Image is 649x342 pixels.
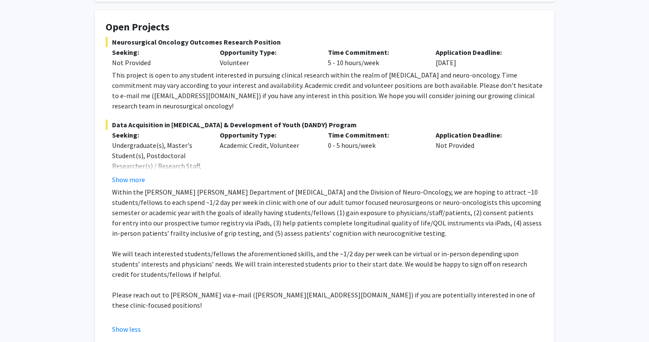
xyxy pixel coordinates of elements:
p: Within the [PERSON_NAME] [PERSON_NAME] Department of [MEDICAL_DATA] and the Division of Neuro-Onc... [112,187,543,238]
p: Opportunity Type: [220,130,315,140]
span: Neurosurgical Oncology Outcomes Research Position [106,37,543,47]
p: Time Commitment: [328,47,423,57]
button: Show more [112,174,145,185]
p: Seeking: [112,130,207,140]
span: Data Acquisition in [MEDICAL_DATA] & Development of Youth (DANDY) Program [106,120,543,130]
p: Seeking: [112,47,207,57]
div: Not Provided [429,130,537,185]
p: Please reach out to [PERSON_NAME] via e-mail ([PERSON_NAME][EMAIL_ADDRESS][DOMAIN_NAME]) if you a... [112,290,543,310]
div: Academic Credit, Volunteer [213,130,321,185]
iframe: Chat [6,303,36,336]
div: Volunteer [213,47,321,68]
div: Not Provided [112,57,207,68]
button: Show less [112,324,141,334]
div: 5 - 10 hours/week [321,47,429,68]
p: Application Deadline: [436,130,531,140]
div: [DATE] [429,47,537,68]
div: This project is open to any student interested in pursuing clinical research within the realm of ... [112,70,543,111]
h4: Open Projects [106,21,543,33]
p: Opportunity Type: [220,47,315,57]
div: 0 - 5 hours/week [321,130,429,185]
p: Time Commitment: [328,130,423,140]
div: Undergraduate(s), Master's Student(s), Postdoctoral Researcher(s) / Research Staff, Medical Resid... [112,140,207,192]
p: We will teach interested students/fellows the aforementioned skills, and the ~1/2 day per week ca... [112,249,543,279]
p: Application Deadline: [436,47,531,57]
